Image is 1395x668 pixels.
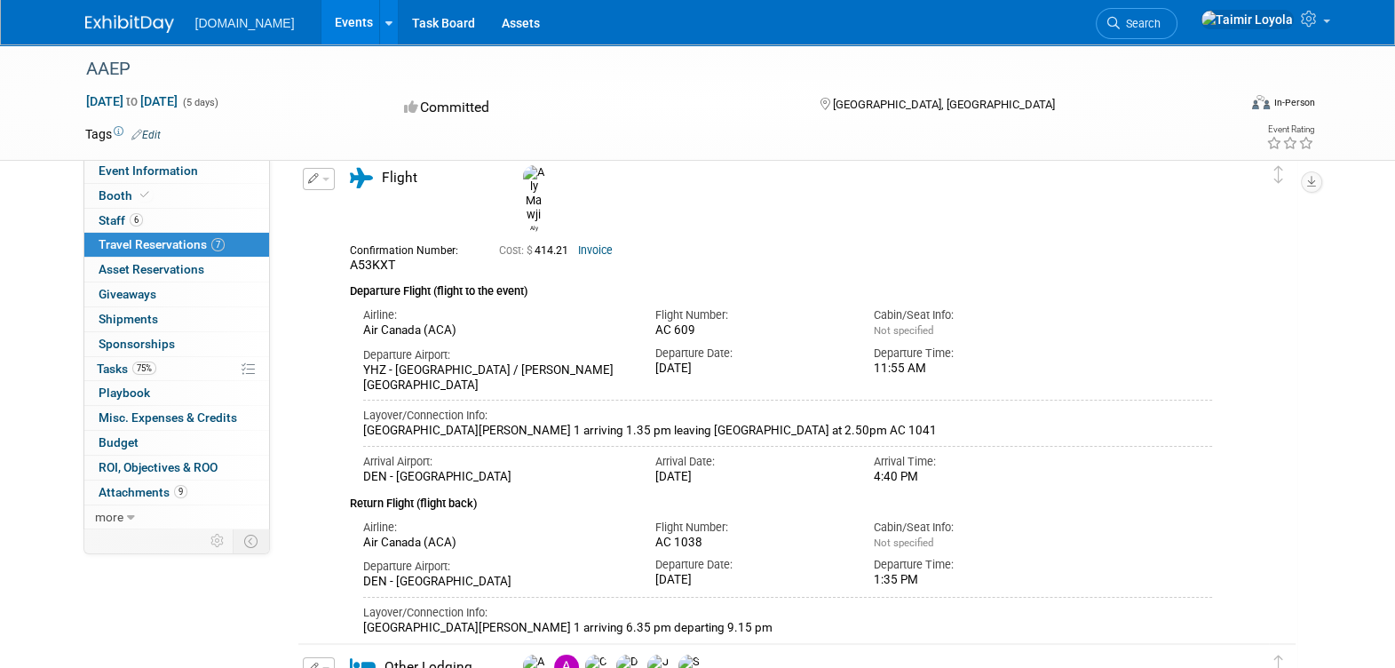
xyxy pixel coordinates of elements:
[1096,8,1177,39] a: Search
[874,307,1066,323] div: Cabin/Seat Info:
[99,287,156,301] span: Giveaways
[654,362,847,377] div: [DATE]
[499,244,535,257] span: Cost: $
[363,363,629,394] div: YHZ - [GEOGRAPHIC_DATA] / [PERSON_NAME][GEOGRAPHIC_DATA]
[350,168,373,188] i: Flight
[84,481,269,505] a: Attachments9
[99,188,153,203] span: Booth
[350,485,1213,513] div: Return Flight (flight back)
[84,406,269,430] a: Misc. Expenses & Credits
[85,125,161,143] td: Tags
[233,529,269,553] td: Toggle Event Tabs
[99,237,225,251] span: Travel Reservations
[84,357,269,381] a: Tasks75%
[874,520,1066,536] div: Cabin/Seat Info:
[523,222,545,232] div: Aly Mawji
[84,381,269,405] a: Playbook
[382,170,417,186] span: Flight
[654,454,847,470] div: Arrival Date:
[85,93,178,109] span: [DATE] [DATE]
[654,536,847,551] div: AC 1038
[1265,125,1313,134] div: Event Rating
[84,159,269,183] a: Event Information
[350,239,472,258] div: Confirmation Number:
[84,307,269,331] a: Shipments
[84,332,269,356] a: Sponsorships
[99,410,237,425] span: Misc. Expenses & Credits
[363,520,629,536] div: Airline:
[202,529,234,553] td: Personalize Event Tab Strip
[874,454,1066,470] div: Arrival Time:
[84,184,269,208] a: Booth
[350,258,395,272] span: A53KXT
[1272,96,1314,109] div: In-Person
[95,510,123,524] span: more
[99,485,187,499] span: Attachments
[363,559,629,575] div: Departure Airport:
[654,346,847,362] div: Departure Date:
[874,573,1066,588] div: 1:35 PM
[399,92,791,123] div: Committed
[363,605,1213,621] div: Layover/Connection Info:
[874,346,1066,362] div: Departure Time:
[195,16,295,30] span: [DOMAIN_NAME]
[654,323,847,338] div: AC 609
[578,244,613,257] a: Invoice
[1274,166,1283,184] i: Click and drag to move item
[363,347,629,363] div: Departure Airport:
[654,573,847,588] div: [DATE]
[84,431,269,455] a: Budget
[523,165,545,222] img: Aly Mawji
[874,324,933,337] span: Not specified
[174,485,187,498] span: 9
[131,129,161,141] a: Edit
[654,307,847,323] div: Flight Number:
[363,424,1213,439] div: [GEOGRAPHIC_DATA][PERSON_NAME] 1 arriving 1.35 pm leaving [GEOGRAPHIC_DATA] at 2.50pm AC 1041
[99,262,204,276] span: Asset Reservations
[363,408,1213,424] div: Layover/Connection Info:
[181,97,218,108] span: (5 days)
[99,435,139,449] span: Budget
[84,282,269,306] a: Giveaways
[84,505,269,529] a: more
[654,557,847,573] div: Departure Date:
[874,362,1066,377] div: 11:55 AM
[519,165,550,232] div: Aly Mawji
[84,209,269,233] a: Staff6
[211,238,225,251] span: 7
[84,233,269,257] a: Travel Reservations7
[363,454,629,470] div: Arrival Airport:
[350,274,1213,300] div: Departure Flight (flight to the event)
[654,470,847,485] div: [DATE]
[123,94,140,108] span: to
[132,362,156,375] span: 75%
[1201,10,1294,29] img: Taimir Loyola
[99,386,150,400] span: Playbook
[99,213,143,227] span: Staff
[1120,17,1161,30] span: Search
[363,575,629,590] div: DEN - [GEOGRAPHIC_DATA]
[97,362,156,376] span: Tasks
[499,244,575,257] span: 414.21
[874,557,1066,573] div: Departure Time:
[363,323,629,338] div: Air Canada (ACA)
[84,456,269,480] a: ROI, Objectives & ROO
[874,470,1066,485] div: 4:40 PM
[363,536,629,551] div: Air Canada (ACA)
[99,163,198,178] span: Event Information
[84,258,269,282] a: Asset Reservations
[1132,92,1315,119] div: Event Format
[80,53,1210,85] div: AAEP
[874,537,933,549] span: Not specified
[99,337,175,351] span: Sponsorships
[363,470,629,485] div: DEN - [GEOGRAPHIC_DATA]
[130,213,143,227] span: 6
[85,15,174,33] img: ExhibitDay
[363,621,1213,636] div: [GEOGRAPHIC_DATA][PERSON_NAME] 1 arriving 6.35 pm departing 9.15 pm
[833,98,1055,111] span: [GEOGRAPHIC_DATA], [GEOGRAPHIC_DATA]
[1252,95,1270,109] img: Format-Inperson.png
[363,307,629,323] div: Airline:
[99,312,158,326] span: Shipments
[140,190,149,200] i: Booth reservation complete
[99,460,218,474] span: ROI, Objectives & ROO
